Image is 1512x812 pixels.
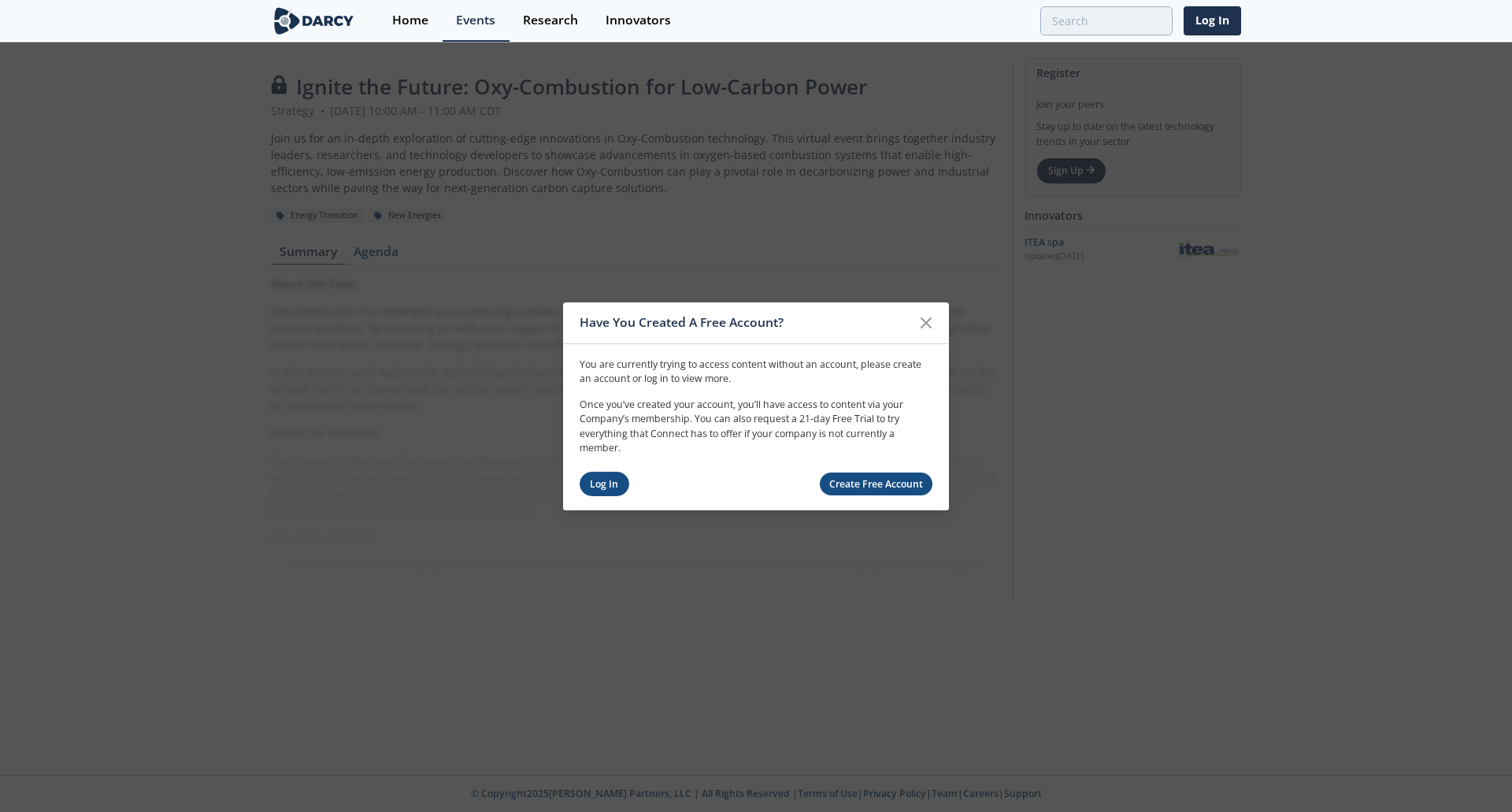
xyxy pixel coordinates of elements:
[580,472,629,496] a: Log In
[456,14,495,27] div: Events
[580,358,932,387] p: You are currently trying to access content without an account, please create an account or log in...
[392,14,428,27] div: Home
[580,308,911,338] div: Have You Created A Free Account?
[820,473,933,495] a: Create Free Account
[271,7,357,35] img: logo-wide.svg
[1184,6,1241,35] a: Log In
[606,14,671,27] div: Innovators
[523,14,578,27] div: Research
[580,398,932,456] p: Once you’ve created your account, you’ll have access to content via your Company’s membership. Yo...
[1040,6,1173,35] input: Advanced Search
